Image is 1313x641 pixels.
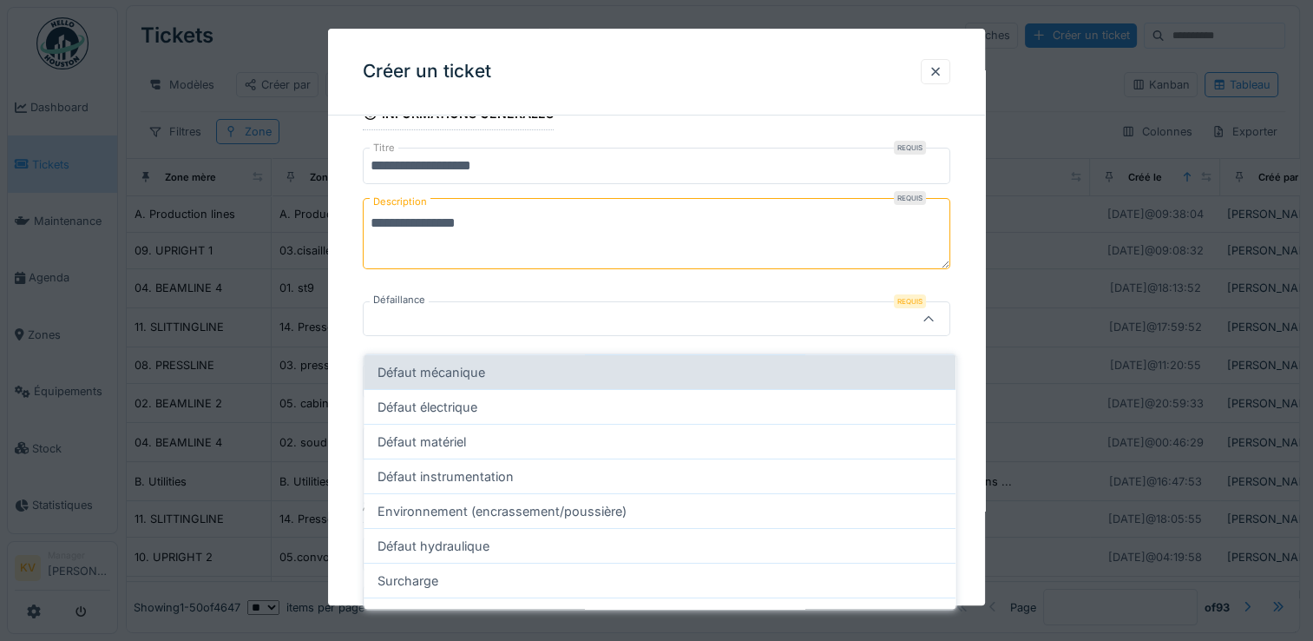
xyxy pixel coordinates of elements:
div: Défaut électrique [364,389,955,424]
label: Titre [370,141,398,155]
div: Défaut mécanique [364,354,955,389]
div: Requis [894,191,926,205]
div: Défaut matériel [364,424,955,459]
div: Surcharge [364,563,955,598]
div: Défaut instrumentation [364,459,955,493]
div: Requis [894,141,926,155]
div: Requis [894,295,926,309]
div: Environnement (encrassement/poussière) [364,493,955,528]
div: Informations générales [363,101,554,130]
div: Usure [364,598,955,632]
label: Description [370,191,430,213]
div: Défaut hydraulique [364,528,955,563]
h3: Créer un ticket [363,61,491,83]
label: Défaillance [370,294,429,308]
